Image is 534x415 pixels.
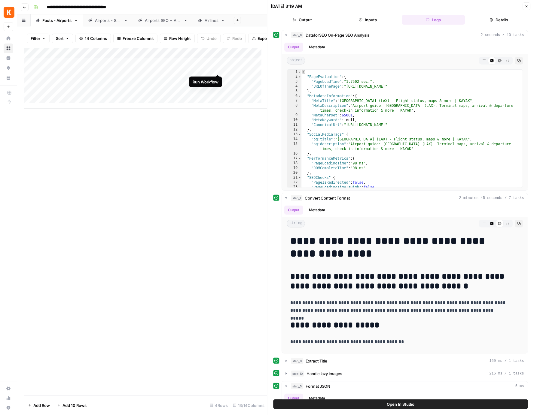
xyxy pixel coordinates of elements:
button: 216 ms / 1 tasks [282,369,528,378]
div: 4 Rows [207,401,230,410]
span: Toggle code folding, rows 1 through 87 [298,70,301,74]
span: step_1 [291,195,303,201]
div: 18 [287,161,302,166]
button: Row Height [160,34,195,43]
button: Help + Support [4,403,13,413]
button: 14 Columns [75,34,111,43]
button: Add 10 Rows [53,401,90,410]
button: Undo [197,34,221,43]
div: 10 [287,118,302,122]
span: DataforSEO On-Page SEO Analysis [306,32,370,38]
div: 12 [287,127,302,132]
div: Run Workflow [193,79,218,85]
span: step_8 [291,32,304,38]
a: Airports SEO + AEO [133,14,193,26]
button: Metadata [306,43,329,52]
span: 14 Columns [85,35,107,41]
span: Format JSON [306,383,331,389]
button: 2 minutes 45 seconds / 7 tasks [282,193,528,203]
a: Insights [4,53,13,63]
a: Your Data [4,73,13,83]
button: Sort [52,34,73,43]
span: step_5 [291,383,304,389]
span: Toggle code folding, rows 17 through 20 [298,156,301,161]
button: Details [467,15,530,25]
button: 160 ms / 1 tasks [282,356,528,366]
img: Kayak Logo [4,7,14,18]
a: Airlines [193,14,230,26]
a: Opportunities [4,63,13,73]
button: Freeze Columns [113,34,157,43]
span: Handle lazy images [307,371,343,377]
a: Home [4,34,13,43]
span: Redo [232,35,242,41]
div: 14 [287,137,302,142]
button: Metadata [306,394,329,403]
a: Browse [4,44,13,53]
span: 2 minutes 45 seconds / 7 tasks [459,195,524,201]
div: 2 [287,74,302,79]
span: Toggle code folding, rows 13 through 16 [298,132,301,137]
button: Filter [27,34,50,43]
div: 6 [287,94,302,98]
button: Metadata [306,206,329,215]
button: Open In Studio [273,399,528,409]
span: 2 seconds / 10 tasks [481,32,524,38]
span: step_10 [291,371,304,377]
button: Output [285,394,303,403]
div: 2 seconds / 10 tasks [282,40,528,190]
span: Filter [31,35,40,41]
div: 7 [287,98,302,103]
div: 5 [287,89,302,94]
span: Export CSV [258,35,279,41]
span: Toggle code folding, rows 2 through 5 [298,74,301,79]
div: Airlines [205,17,218,23]
span: Add Row [33,402,50,408]
div: 13 [287,132,302,137]
span: Sort [56,35,64,41]
button: 2 seconds / 10 tasks [282,30,528,40]
div: 3 [287,79,302,84]
span: 5 ms [515,383,524,389]
div: 17 [287,156,302,161]
div: 1 [287,70,302,74]
div: Facts - Airports [42,17,72,23]
div: Airports SEO + AEO [145,17,181,23]
button: Redo [223,34,246,43]
div: 13/14 Columns [230,401,267,410]
span: 160 ms / 1 tasks [490,358,524,364]
span: 216 ms / 1 tasks [490,371,524,376]
div: 11 [287,122,302,127]
button: Output [285,206,303,215]
button: Export CSV [248,34,283,43]
button: 5 ms [282,381,528,391]
button: Output [285,43,303,52]
div: 21 [287,175,302,180]
span: Freeze Columns [123,35,154,41]
div: 22 [287,180,302,185]
div: 2 minutes 45 seconds / 7 tasks [282,203,528,353]
span: Undo [206,35,217,41]
span: Convert Content Format [305,195,350,201]
div: Airports - SEO [95,17,121,23]
button: Workspace: Kayak [4,5,13,20]
span: Open In Studio [387,401,414,407]
span: Row Height [169,35,191,41]
div: [DATE] 3:19 AM [271,3,302,9]
a: Settings [4,384,13,393]
div: 19 [287,166,302,170]
div: 15 [287,142,302,151]
div: 16 [287,151,302,156]
div: 23 [287,185,302,190]
button: Add Row [24,401,53,410]
button: Logs [402,15,465,25]
a: Facts - Airports [31,14,83,26]
div: 20 [287,170,302,175]
div: 4 [287,84,302,89]
div: 8 [287,103,302,113]
a: Airports - SEO [83,14,133,26]
button: Inputs [336,15,399,25]
span: Toggle code folding, rows 21 through 26 [298,175,301,180]
span: step_9 [291,358,304,364]
a: Usage [4,393,13,403]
